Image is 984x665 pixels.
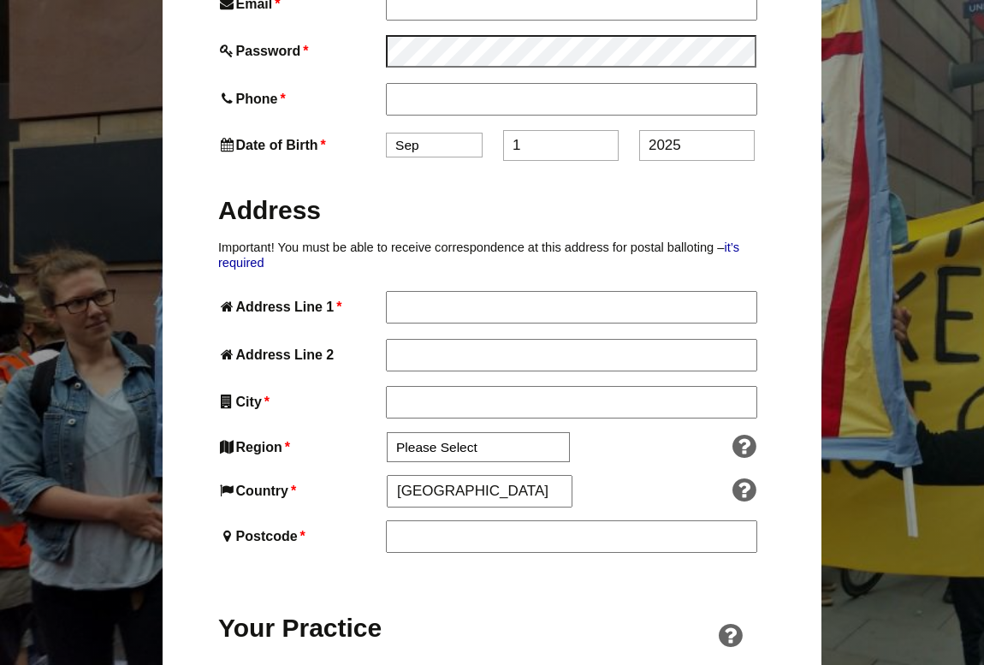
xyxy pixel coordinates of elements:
label: Postcode [218,525,382,548]
label: City [218,390,382,413]
label: Address Line 2 [218,343,382,366]
label: Region [218,436,383,459]
h2: Address [218,193,766,227]
p: Important! You must be able to receive correspondence at this address for postal balloting – [218,240,766,271]
h2: Your Practice [218,611,382,644]
label: Country [218,479,383,502]
label: Date of Birth [218,134,382,157]
a: it’s required [218,240,739,270]
label: Phone [218,87,382,110]
label: Address Line 1 [218,295,382,318]
label: Password [218,39,382,62]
